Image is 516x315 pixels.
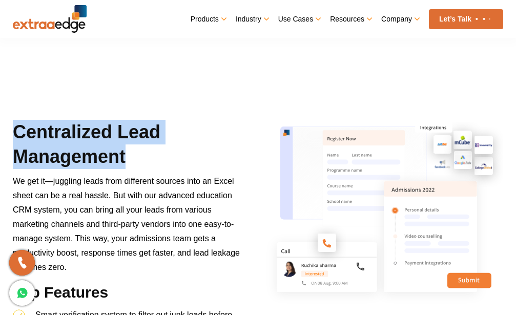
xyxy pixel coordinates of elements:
a: Resources [330,12,371,26]
a: Products [191,12,225,26]
span: We get it—juggling leads from different sources into an Excel sheet can be a real hassle. But wit... [13,177,240,271]
h3: Top Features [13,282,240,308]
a: Use Cases [278,12,320,26]
a: Company [381,12,419,26]
h2: Centralized Lead Management [13,120,240,174]
a: Industry [236,12,268,26]
a: Let’s Talk [429,9,503,29]
img: Lead integration in CRM [266,120,504,305]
